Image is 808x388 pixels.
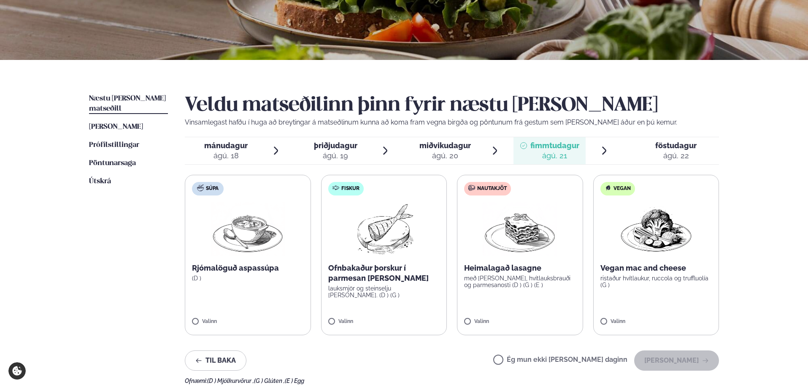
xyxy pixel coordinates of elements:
[8,362,26,380] a: Cookie settings
[634,350,719,371] button: [PERSON_NAME]
[468,185,475,191] img: beef.svg
[254,377,285,384] span: (G ) Glúten ,
[89,123,143,130] span: [PERSON_NAME]
[89,94,168,114] a: Næstu [PERSON_NAME] matseðill
[613,185,631,192] span: Vegan
[89,95,166,112] span: Næstu [PERSON_NAME] matseðill
[600,275,712,288] p: ristaður hvítlaukur, ruccola og truffluolía (G )
[464,275,576,288] p: með [PERSON_NAME], hvítlauksbrauði og parmesanosti (D ) (G ) (E )
[89,176,111,187] a: Útskrá
[197,185,204,191] img: soup.svg
[619,202,693,256] img: Vegan.png
[346,202,421,256] img: Fish.png
[89,141,139,149] span: Prófílstillingar
[655,151,697,161] div: ágú. 22
[204,141,248,150] span: mánudagur
[206,185,219,192] span: Súpa
[185,377,719,384] div: Ofnæmi:
[89,140,139,150] a: Prófílstillingar
[211,202,285,256] img: Soup.png
[185,350,246,371] button: Til baka
[207,377,254,384] span: (D ) Mjólkurvörur ,
[185,117,719,128] p: Vinsamlegast hafðu í huga að breytingar á matseðlinum kunna að koma fram vegna birgða og pöntunum...
[419,141,471,150] span: miðvikudagur
[89,122,143,132] a: [PERSON_NAME]
[89,160,136,167] span: Pöntunarsaga
[530,151,579,161] div: ágú. 21
[605,185,611,191] img: Vegan.svg
[89,178,111,185] span: Útskrá
[328,263,440,283] p: Ofnbakaður þorskur í parmesan [PERSON_NAME]
[314,141,357,150] span: þriðjudagur
[314,151,357,161] div: ágú. 19
[477,185,507,192] span: Nautakjöt
[419,151,471,161] div: ágú. 20
[464,263,576,273] p: Heimalagað lasagne
[204,151,248,161] div: ágú. 18
[483,202,557,256] img: Lasagna.png
[185,94,719,117] h2: Veldu matseðilinn þinn fyrir næstu [PERSON_NAME]
[530,141,579,150] span: fimmtudagur
[192,263,304,273] p: Rjómalöguð aspassúpa
[328,285,440,298] p: lauksmjör og steinselju [PERSON_NAME]. (D ) (G )
[89,158,136,168] a: Pöntunarsaga
[332,185,339,191] img: fish.svg
[341,185,359,192] span: Fiskur
[192,275,304,282] p: (D )
[655,141,697,150] span: föstudagur
[285,377,304,384] span: (E ) Egg
[600,263,712,273] p: Vegan mac and cheese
